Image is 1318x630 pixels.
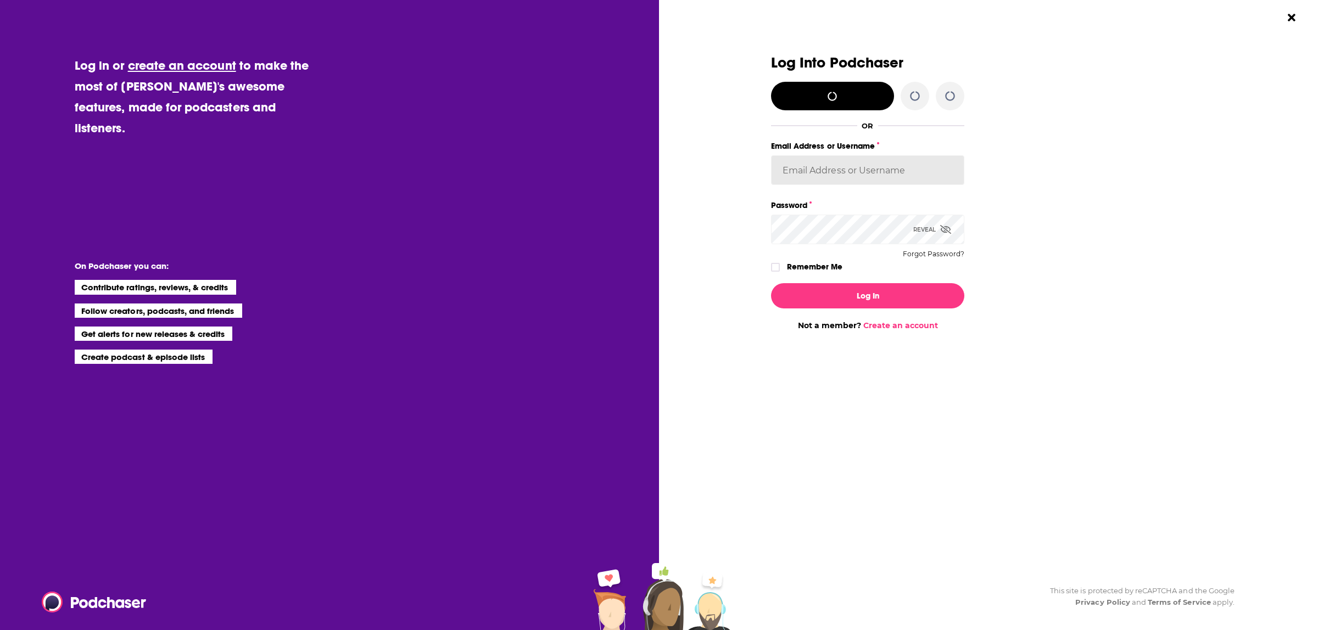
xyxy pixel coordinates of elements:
div: OR [862,121,873,130]
label: Password [771,198,964,212]
li: Follow creators, podcasts, and friends [75,303,242,318]
h3: Log Into Podchaser [771,55,964,71]
li: Contribute ratings, reviews, & credits [75,280,236,294]
button: Forgot Password? [903,250,964,258]
a: Podchaser - Follow, Share and Rate Podcasts [42,592,138,612]
div: Reveal [913,215,951,244]
label: Email Address or Username [771,139,964,153]
a: Privacy Policy [1075,598,1130,606]
a: Terms of Service [1148,598,1211,606]
img: Podchaser - Follow, Share and Rate Podcasts [42,592,147,612]
input: Email Address or Username [771,155,964,185]
div: Not a member? [771,320,964,330]
button: Log In [771,283,964,308]
a: Create an account [863,320,938,330]
div: This site is protected by reCAPTCHA and the Google and apply. [1041,585,1235,608]
label: Remember Me [787,260,842,274]
li: Create podcast & episode lists [75,350,213,364]
li: On Podchaser you can: [75,261,294,271]
button: Close Button [1281,7,1302,28]
a: create an account [128,58,236,73]
li: Get alerts for new releases & credits [75,327,232,341]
